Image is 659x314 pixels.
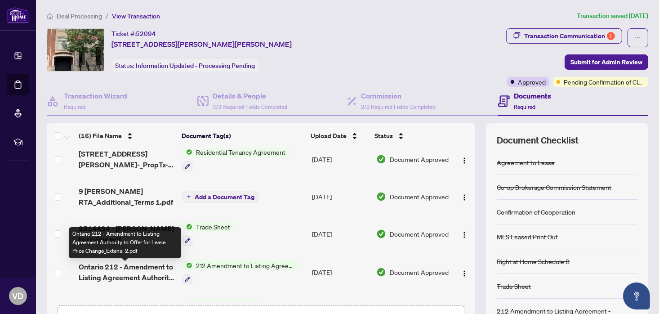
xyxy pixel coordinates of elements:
span: Document Approved [390,154,449,164]
img: Document Status [376,267,386,277]
button: Status IconResidential Tenancy Agreement [183,147,289,171]
span: Document Approved [390,267,449,277]
span: 9 [PERSON_NAME] RTA_Additional_Terms 1.pdf [79,186,175,207]
button: Open asap [623,283,650,310]
span: Add a Document Tag [195,194,254,200]
span: Document Checklist [497,134,579,147]
img: Document Status [376,154,386,164]
th: Document Tag(s) [178,123,307,148]
span: Residential Tenancy Agreement [192,147,289,157]
img: Document Status [376,229,386,239]
td: [DATE] [308,140,373,179]
span: Trade Sheet [192,222,234,232]
span: (16) File Name [79,131,122,141]
span: Submit for Admin Review [570,55,642,69]
h4: Details & People [213,90,288,101]
span: View Transaction [112,12,160,20]
span: Document Approved [390,229,449,239]
article: Transaction saved [DATE] [577,11,648,21]
span: Upload Date [311,131,347,141]
button: Logo [457,152,472,166]
div: Right at Home Schedule B [497,256,570,266]
th: (16) File Name [75,123,178,148]
div: Transaction Communication [524,29,615,43]
span: 52094 [136,30,156,38]
span: [STREET_ADDRESS][PERSON_NAME]-_PropTx-[PERSON_NAME] 2.pdf [79,148,175,170]
span: ellipsis [635,35,641,41]
span: Back to Vendor Letter [192,299,261,309]
div: Status: [111,59,258,72]
img: logo [7,7,29,23]
button: Transaction Communication1 [506,28,622,44]
li: / [106,11,108,21]
img: Logo [461,270,468,277]
span: Required [514,103,536,110]
span: 212 Amendment to Listing Agreement - Authority to Offer for Lease Price Change/Extension/Amendmen... [192,260,299,270]
span: 2514494 - [PERSON_NAME] to review.pdf [79,223,175,245]
h4: Transaction Wizard [64,90,127,101]
td: [DATE] [308,215,373,253]
img: Logo [461,194,468,201]
button: Add a Document Tag [183,192,258,202]
img: Status Icon [183,147,192,157]
span: Required [64,103,85,110]
button: Status IconTrade Sheet [183,222,234,246]
span: Information Updated - Processing Pending [136,62,255,70]
button: Logo [457,189,472,204]
div: Ticket #: [111,28,156,39]
button: Logo [457,265,472,279]
td: [DATE] [308,179,373,215]
div: Confirmation of Cooperation [497,207,575,217]
div: MLS Leased Print Out [497,232,558,242]
span: Document Approved [390,192,449,202]
button: Status Icon212 Amendment to Listing Agreement - Authority to Offer for Lease Price Change/Extensi... [183,260,299,285]
span: Approved [518,77,546,87]
th: Status [371,123,450,148]
span: Deal Processing [57,12,102,20]
img: Document Status [376,192,386,202]
img: IMG-N12366437_1.jpg [47,29,104,71]
div: Co-op Brokerage Commission Statement [497,182,611,192]
h4: Documents [514,90,552,101]
span: home [47,13,53,19]
img: Logo [461,231,468,238]
td: [DATE] [308,253,373,292]
span: Status [374,131,393,141]
span: Pending Confirmation of Closing [564,77,645,87]
div: Agreement to Lease [497,157,555,167]
button: Logo [457,227,472,241]
div: 1 [607,32,615,40]
img: Status Icon [183,260,192,270]
div: Trade Sheet [497,281,531,291]
h4: Commission [361,90,436,101]
span: 2/2 Required Fields Completed [361,103,436,110]
div: Ontario 212 - Amendment to Listing Agreement Authority to Offer for Lease Price Change_Extensi 2.pdf [69,227,181,258]
img: Logo [461,157,468,164]
button: Submit for Admin Review [565,54,648,70]
span: Ontario 212 - Amendment to Listing Agreement Authority to Offer for Lease Price Change_Extensi 2.pdf [79,261,175,283]
img: Status Icon [183,222,192,232]
span: VD [13,290,24,302]
th: Upload Date [307,123,371,148]
span: plus [187,194,191,199]
img: Status Icon [183,299,192,309]
span: 3/3 Required Fields Completed [213,103,288,110]
span: [STREET_ADDRESS][PERSON_NAME][PERSON_NAME] [111,39,292,49]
